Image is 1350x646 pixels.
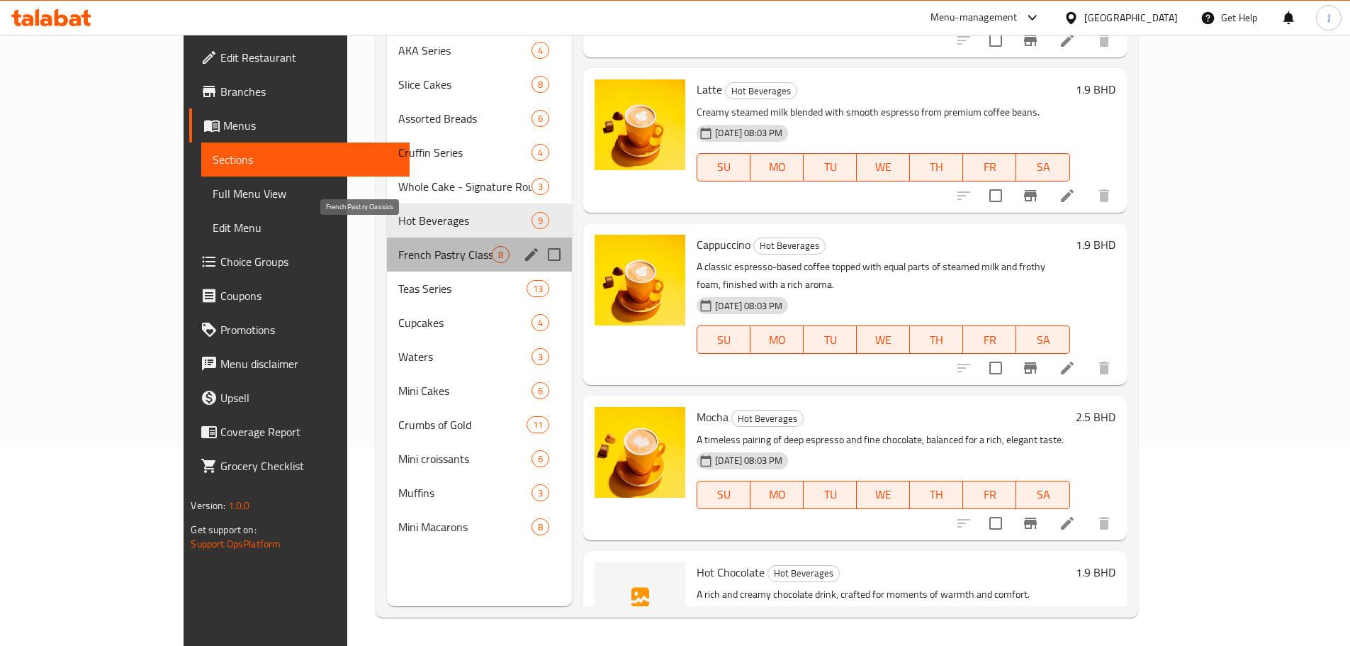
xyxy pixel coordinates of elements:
a: Menu disclaimer [189,347,409,381]
div: Mini Macarons8 [387,510,572,544]
a: Edit menu item [1059,515,1076,532]
button: Branch-specific-item [1013,351,1047,385]
a: Promotions [189,313,409,347]
span: Latte [697,79,722,100]
span: Mini croissants [398,450,531,467]
span: Menu disclaimer [220,355,398,372]
button: Branch-specific-item [1013,179,1047,213]
span: TU [809,484,851,505]
div: AKA Series [398,42,531,59]
a: Menus [189,108,409,143]
a: Branches [189,74,409,108]
button: SU [697,153,750,182]
span: 11 [527,418,549,432]
span: Get support on: [191,520,256,539]
img: Cappuccino [595,235,685,325]
div: Hot Beverages [398,212,531,229]
span: J [1327,10,1330,26]
div: Slice Cakes8 [387,67,572,101]
div: Assorted Breads6 [387,101,572,135]
span: TH [916,157,957,177]
div: AKA Series4 [387,33,572,67]
div: Hot Beverages [725,82,797,99]
span: 6 [532,112,549,126]
div: [GEOGRAPHIC_DATA] [1084,10,1178,26]
a: Edit Restaurant [189,40,409,74]
span: 3 [532,486,549,500]
span: MO [756,330,798,350]
span: French Pastry Classics [398,246,492,263]
img: Mocha [595,407,685,498]
span: 6 [532,384,549,398]
span: FR [969,484,1011,505]
span: Edit Menu [213,219,398,236]
span: [DATE] 08:03 PM [709,126,788,140]
span: 3 [532,180,549,194]
button: WE [857,325,910,354]
button: TU [804,325,857,354]
div: Whole Cake - Signature Round3 [387,169,572,204]
span: Cruffin Series [398,144,531,161]
span: Cappuccino [697,234,750,255]
span: Cupcakes [398,314,531,331]
span: Waters [398,348,531,365]
div: items [531,450,549,467]
button: TH [910,325,963,354]
span: SU [703,330,745,350]
span: 8 [493,248,509,262]
span: Hot Beverages [768,565,839,581]
button: delete [1087,179,1121,213]
span: 3 [532,350,549,364]
span: FR [969,330,1011,350]
button: MO [750,325,804,354]
span: TU [809,330,851,350]
div: Assorted Breads [398,110,531,127]
button: delete [1087,23,1121,57]
div: Teas Series13 [387,272,572,306]
span: SA [1022,484,1064,505]
button: SU [697,325,750,354]
a: Grocery Checklist [189,449,409,483]
span: Hot Beverages [754,238,825,254]
span: Version: [191,496,225,515]
div: Mini croissants6 [387,442,572,476]
button: TH [910,481,963,509]
button: FR [963,153,1016,182]
span: [DATE] 08:03 PM [709,454,788,467]
button: SU [697,481,750,509]
span: Mocha [697,406,729,428]
button: Branch-specific-item [1013,23,1047,57]
a: Sections [201,143,409,177]
span: WE [862,157,904,177]
button: MO [750,153,804,182]
h6: 1.9 BHD [1076,235,1115,255]
span: TH [916,330,957,350]
a: Support.OpsPlatform [191,535,281,553]
p: Creamy steamed milk blended with smooth espresso from premium coffee beans. [697,104,1069,121]
span: 13 [527,282,549,296]
a: Edit menu item [1059,32,1076,49]
span: Teas Series [398,280,526,297]
span: Upsell [220,389,398,406]
div: Waters3 [387,340,572,374]
a: Choice Groups [189,245,409,279]
div: items [531,110,549,127]
button: TU [804,153,857,182]
div: items [531,348,549,365]
span: Hot Beverages [726,83,797,99]
button: MO [750,481,804,509]
div: Muffins [398,484,531,501]
span: Slice Cakes [398,76,531,93]
p: A classic espresso-based coffee topped with equal parts of steamed milk and frothy foam, finished... [697,258,1069,294]
a: Upsell [189,381,409,415]
span: 1.0.0 [228,496,250,515]
div: Hot Beverages [753,238,826,255]
span: Promotions [220,321,398,338]
div: items [531,42,549,59]
div: Crumbs of Gold [398,416,526,433]
span: 4 [532,44,549,57]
